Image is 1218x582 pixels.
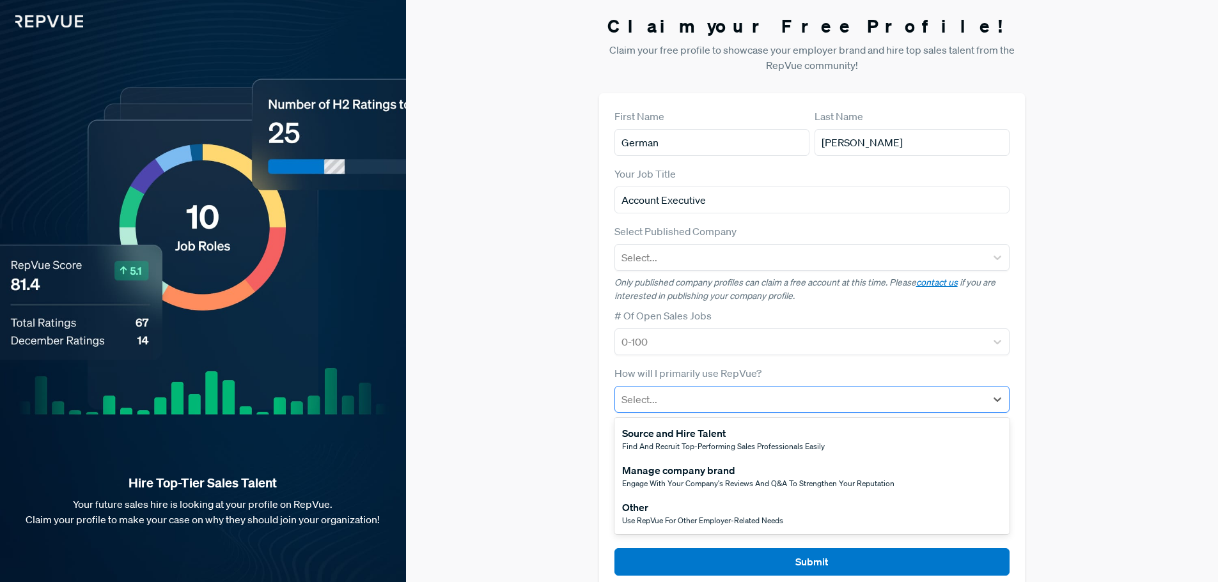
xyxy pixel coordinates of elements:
label: # Of Open Sales Jobs [614,308,712,323]
label: Last Name [815,109,863,124]
div: Manage company brand [622,463,894,478]
input: Last Name [815,129,1010,156]
a: contact us [916,277,958,288]
label: How will I primarily use RepVue? [614,365,761,381]
input: Title [614,187,1010,213]
span: Engage with your company's reviews and Q&A to strengthen your reputation [622,478,894,489]
button: Submit [614,548,1010,576]
p: Only published company profiles can claim a free account at this time. Please if you are interest... [614,276,1010,303]
input: First Name [614,129,809,156]
p: Your future sales hire is looking at your profile on RepVue. Claim your profile to make your case... [20,496,386,527]
h3: Claim your Free Profile! [599,15,1026,37]
span: Use RepVue for other employer-related needs [622,515,783,526]
div: Other [622,500,783,515]
label: Your Job Title [614,166,676,181]
p: Claim your free profile to showcase your employer brand and hire top sales talent from the RepVue... [599,42,1026,73]
span: Find and recruit top-performing sales professionals easily [622,441,825,452]
div: Source and Hire Talent [622,425,825,441]
label: Select Published Company [614,224,737,239]
strong: Hire Top-Tier Sales Talent [20,475,386,491]
label: First Name [614,109,664,124]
